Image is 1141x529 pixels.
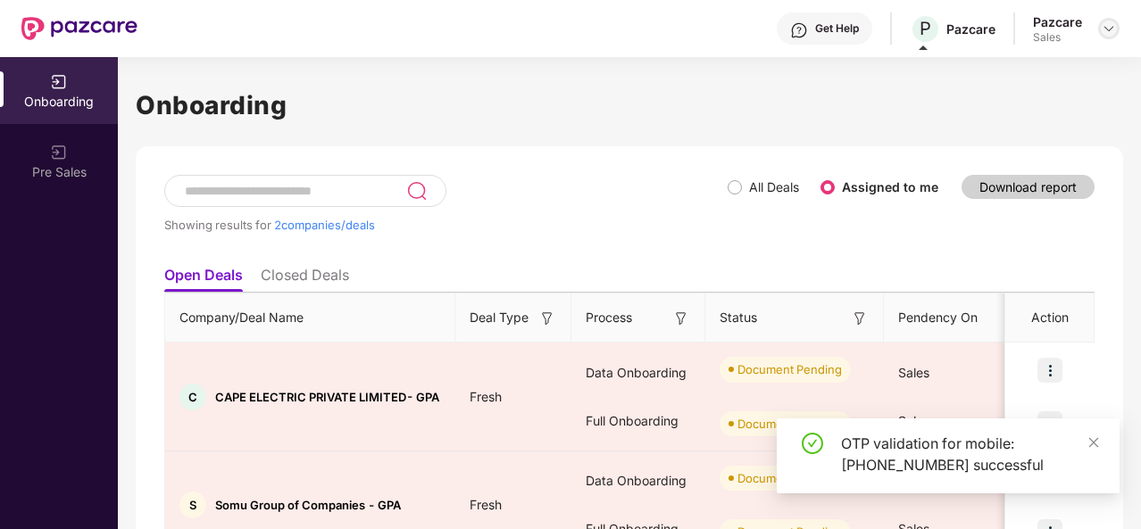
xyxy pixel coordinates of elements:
span: Fresh [455,497,516,512]
div: Document Pending [737,469,842,487]
img: icon [1037,358,1062,383]
img: svg+xml;base64,PHN2ZyBpZD0iSGVscC0zMngzMiIgeG1sbnM9Imh0dHA6Ly93d3cudzMub3JnLzIwMDAvc3ZnIiB3aWR0aD... [790,21,808,39]
div: Sales [1033,30,1082,45]
img: New Pazcare Logo [21,17,137,40]
div: Document Pending [737,360,842,378]
div: C [179,384,206,410]
img: svg+xml;base64,PHN2ZyB3aWR0aD0iMjAiIGhlaWdodD0iMjAiIHZpZXdCb3g9IjAgMCAyMCAyMCIgZmlsbD0ibm9uZSIgeG... [50,144,68,161]
span: Status [720,308,757,327]
span: Sales [898,413,929,428]
img: svg+xml;base64,PHN2ZyB3aWR0aD0iMjAiIGhlaWdodD0iMjAiIHZpZXdCb3g9IjAgMCAyMCAyMCIgZmlsbD0ibm9uZSIgeG... [50,73,68,91]
img: svg+xml;base64,PHN2ZyB3aWR0aD0iMjQiIGhlaWdodD0iMjUiIHZpZXdCb3g9IjAgMCAyNCAyNSIgZmlsbD0ibm9uZSIgeG... [406,180,427,202]
span: Somu Group of Companies - GPA [215,498,401,512]
li: Open Deals [164,266,243,292]
div: Pazcare [946,21,995,37]
button: Download report [962,175,1095,199]
div: Pazcare [1033,13,1082,30]
span: Fresh [455,389,516,404]
img: svg+xml;base64,PHN2ZyBpZD0iRHJvcGRvd24tMzJ4MzIiIHhtbG5zPSJodHRwOi8vd3d3LnczLm9yZy8yMDAwL3N2ZyIgd2... [1102,21,1116,36]
div: S [179,492,206,518]
div: OTP validation for mobile: [PHONE_NUMBER] successful [841,433,1098,475]
img: svg+xml;base64,PHN2ZyB3aWR0aD0iMTYiIGhlaWdodD0iMTYiIHZpZXdCb3g9IjAgMCAxNiAxNiIgZmlsbD0ibm9uZSIgeG... [538,310,556,327]
img: svg+xml;base64,PHN2ZyB3aWR0aD0iMTYiIGhlaWdodD0iMTYiIHZpZXdCb3g9IjAgMCAxNiAxNiIgZmlsbD0ibm9uZSIgeG... [851,310,869,327]
span: P [920,18,931,39]
span: Pendency On [898,308,978,327]
img: svg+xml;base64,PHN2ZyB3aWR0aD0iMTYiIGhlaWdodD0iMTYiIHZpZXdCb3g9IjAgMCAxNiAxNiIgZmlsbD0ibm9uZSIgeG... [672,310,690,327]
div: Get Help [815,21,859,36]
span: Deal Type [470,308,529,327]
img: icon [1037,411,1062,436]
div: Data Onboarding [571,349,705,397]
th: Company/Deal Name [165,293,455,343]
li: Closed Deals [261,266,349,292]
label: All Deals [749,179,799,194]
div: Document Pending [737,415,842,433]
div: Showing results for [164,218,728,232]
span: check-circle [802,433,823,454]
div: Data Onboarding [571,457,705,505]
span: Process [586,308,632,327]
span: 2 companies/deals [274,218,375,232]
th: Action [1005,293,1095,343]
span: close [1087,436,1100,449]
label: Assigned to me [842,179,938,194]
h1: Onboarding [136,86,1123,125]
span: CAPE ELECTRIC PRIVATE LIMITED- GPA [215,390,439,404]
span: Sales [898,365,929,380]
div: Full Onboarding [571,397,705,445]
